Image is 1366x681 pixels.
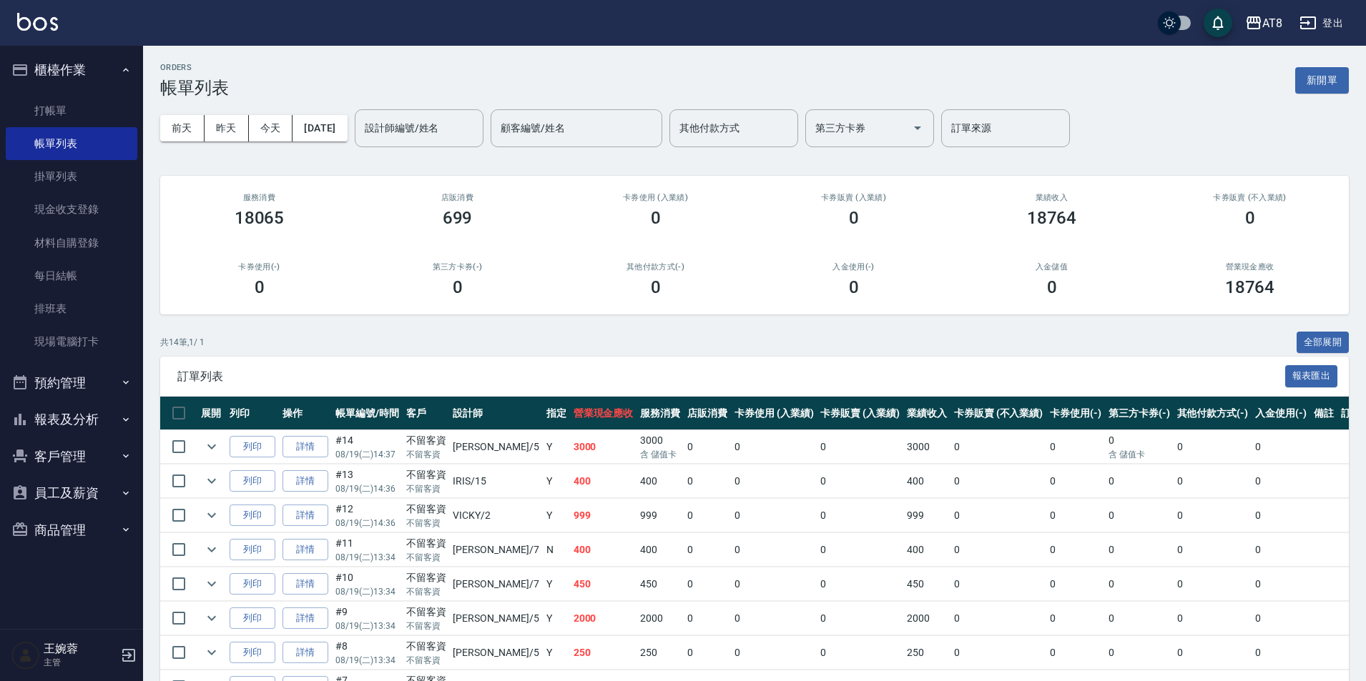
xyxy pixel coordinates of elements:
td: 400 [570,464,637,498]
h2: 卡券販賣 (入業績) [772,193,935,202]
td: 0 [1174,567,1252,601]
td: 0 [684,533,731,567]
button: expand row [201,504,222,526]
td: 0 [684,464,731,498]
td: 0 [950,636,1046,670]
button: 預約管理 [6,364,137,402]
td: 0 [1105,464,1174,498]
a: 詳情 [282,504,328,527]
p: 08/19 (二) 13:34 [335,620,399,632]
h2: 卡券販賣 (不入業績) [1168,193,1332,202]
button: 報表及分析 [6,401,137,438]
a: 報表匯出 [1285,369,1338,382]
td: 999 [570,499,637,532]
a: 詳情 [282,573,328,595]
td: 0 [1174,533,1252,567]
td: 0 [1046,464,1105,498]
td: [PERSON_NAME] /5 [449,636,542,670]
th: 卡券販賣 (入業績) [817,397,903,430]
th: 備註 [1310,397,1337,430]
button: 全部展開 [1297,332,1350,354]
button: 列印 [230,573,275,595]
h2: 入金使用(-) [772,262,935,272]
button: 列印 [230,504,275,527]
p: 不留客資 [406,551,446,564]
td: 3000 [637,430,684,464]
p: 不留客資 [406,517,446,530]
td: N [543,533,570,567]
td: 0 [1174,602,1252,635]
td: 0 [731,636,817,670]
h3: 18764 [1027,208,1077,228]
h3: 0 [651,208,661,228]
td: 0 [1046,602,1105,635]
td: 0 [950,533,1046,567]
td: [PERSON_NAME] /7 [449,567,542,601]
td: 0 [1174,636,1252,670]
th: 帳單編號/時間 [332,397,403,430]
div: 不留客資 [406,605,446,620]
td: 0 [731,464,817,498]
td: 0 [817,567,903,601]
td: #9 [332,602,403,635]
th: 業績收入 [903,397,950,430]
td: 450 [637,567,684,601]
button: 前天 [160,115,205,141]
button: 列印 [230,539,275,561]
p: 08/19 (二) 13:34 [335,551,399,564]
td: 0 [817,636,903,670]
td: 0 [1046,533,1105,567]
td: [PERSON_NAME] /7 [449,533,542,567]
img: Logo [17,13,58,31]
td: #13 [332,464,403,498]
h3: 0 [651,277,661,297]
th: 操作 [279,397,332,430]
h3: 0 [849,208,859,228]
h2: 營業現金應收 [1168,262,1332,272]
button: 商品管理 [6,512,137,549]
td: 0 [817,499,903,532]
th: 設計師 [449,397,542,430]
a: 現場電腦打卡 [6,325,137,358]
td: 0 [1046,430,1105,464]
p: 主管 [44,656,117,669]
td: 0 [1046,567,1105,601]
td: 0 [1252,533,1310,567]
td: 0 [950,602,1046,635]
td: 0 [1105,567,1174,601]
h2: ORDERS [160,63,229,72]
h3: 18764 [1225,277,1275,297]
p: 08/19 (二) 14:36 [335,482,399,495]
a: 新開單 [1295,73,1349,86]
td: 0 [1105,430,1174,464]
p: 08/19 (二) 14:36 [335,517,399,530]
td: 0 [1252,636,1310,670]
button: 列印 [230,436,275,458]
h3: 帳單列表 [160,78,229,98]
td: [PERSON_NAME] /5 [449,430,542,464]
h3: 699 [443,208,473,228]
th: 入金使用(-) [1252,397,1310,430]
button: 櫃檯作業 [6,51,137,89]
td: 0 [1252,464,1310,498]
td: 0 [950,464,1046,498]
td: 450 [570,567,637,601]
td: 0 [1046,636,1105,670]
td: Y [543,499,570,532]
h2: 卡券使用(-) [177,262,341,272]
h2: 第三方卡券(-) [375,262,539,272]
h2: 其他付款方式(-) [574,262,737,272]
td: 0 [817,602,903,635]
button: Open [906,116,929,139]
th: 列印 [226,397,279,430]
td: 2000 [903,602,950,635]
h3: 服務消費 [177,193,341,202]
th: 客戶 [403,397,450,430]
td: Y [543,464,570,498]
td: 999 [637,499,684,532]
td: 0 [950,567,1046,601]
td: 0 [1174,430,1252,464]
td: Y [543,430,570,464]
td: #14 [332,430,403,464]
td: 0 [1046,499,1105,532]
